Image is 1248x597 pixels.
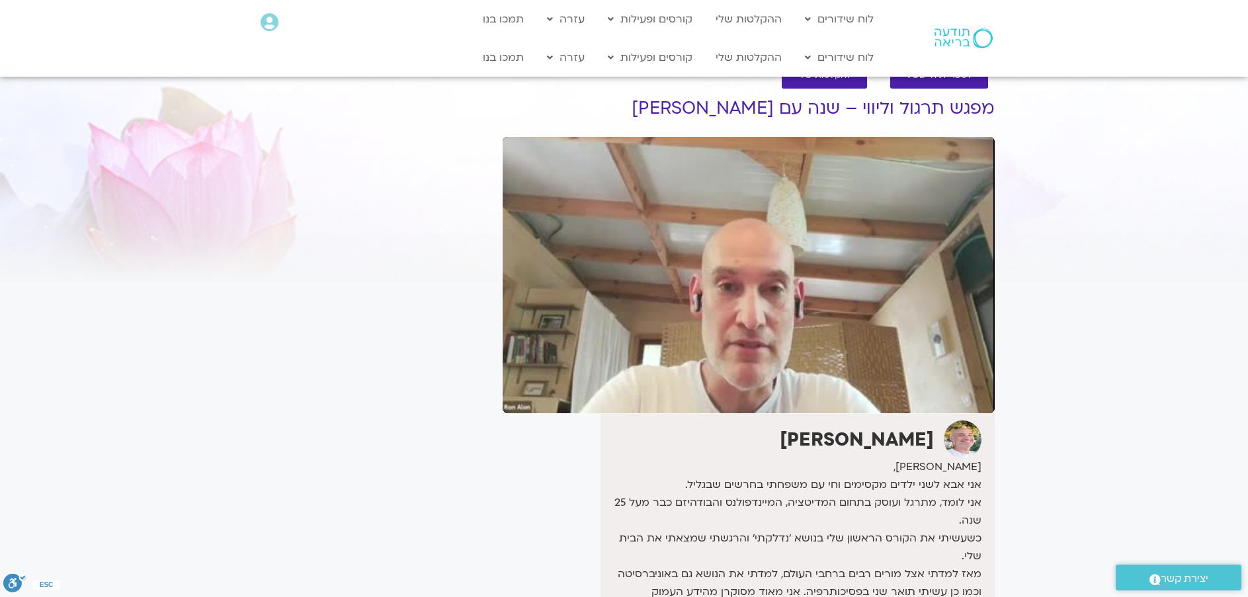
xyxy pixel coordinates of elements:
[906,71,972,81] span: לספריית ה-VOD
[798,71,851,81] span: להקלטות שלי
[944,420,981,458] img: רון אלון
[780,427,934,452] strong: [PERSON_NAME]
[540,45,591,70] a: עזרה
[476,7,530,32] a: תמכו בנו
[1116,565,1241,590] a: יצירת קשר
[604,458,981,476] div: [PERSON_NAME],
[1161,570,1208,588] span: יצירת קשר
[476,45,530,70] a: תמכו בנו
[601,45,699,70] a: קורסים ופעילות
[798,7,880,32] a: לוח שידורים
[604,530,981,565] div: כשעשיתי את הקורס הראשון שלי בנושא 'נדלקתי' והרגשתי שמצאתי את הבית שלי.
[601,7,699,32] a: קורסים ופעילות
[604,476,981,494] div: אני אבא לשני ילדים מקסימים וחי עם משפחתי בחרשים שבגליל.
[540,7,591,32] a: עזרה
[503,99,995,118] h1: מפגש תרגול וליווי – שנה עם [PERSON_NAME]
[709,7,788,32] a: ההקלטות שלי
[935,28,993,48] img: תודעה בריאה
[798,45,880,70] a: לוח שידורים
[604,494,981,530] div: אני לומד, מתרגל ועוסק בתחום המדיטציה, המיינדפולנס והבודהיזם כבר מעל 25 שנה.
[709,45,788,70] a: ההקלטות שלי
